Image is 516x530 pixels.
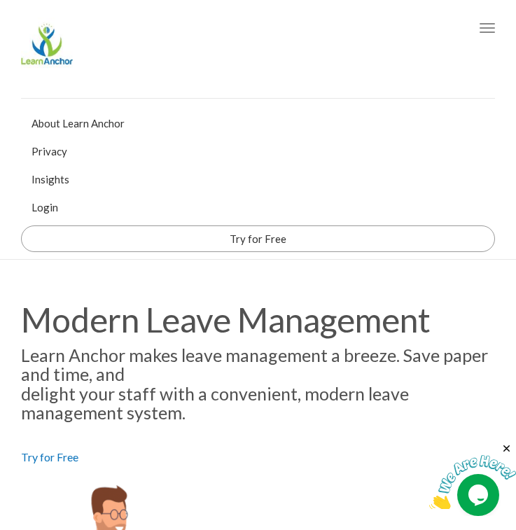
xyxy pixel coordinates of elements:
a: Try for Free [21,450,78,463]
h4: Learn Anchor makes leave management a breeze. Save paper and time, and delight your staff with a ... [21,346,495,423]
a: Try for Free [34,232,482,246]
h1: Modern Leave Management [21,302,495,339]
iframe: chat widget [429,442,516,509]
a: Privacy [21,137,495,165]
a: Insights [21,165,495,193]
a: About Learn Anchor [21,109,495,137]
img: Learn Anchor [21,18,73,70]
a: Login [21,193,495,221]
